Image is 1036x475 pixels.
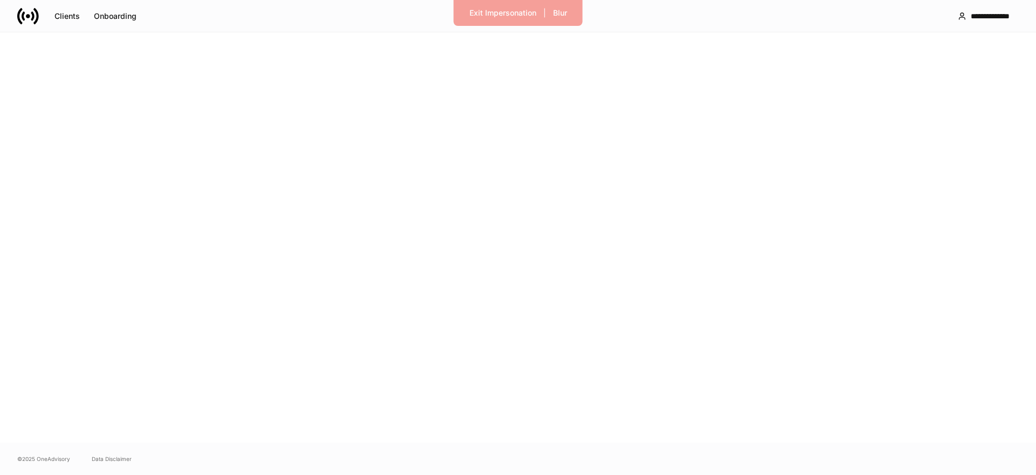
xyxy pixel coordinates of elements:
div: Blur [553,9,567,17]
button: Blur [546,4,574,22]
div: Exit Impersonation [469,9,536,17]
span: © 2025 OneAdvisory [17,455,70,463]
button: Clients [47,8,87,25]
a: Data Disclaimer [92,455,132,463]
button: Onboarding [87,8,144,25]
button: Exit Impersonation [462,4,543,22]
div: Onboarding [94,12,137,20]
div: Clients [54,12,80,20]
